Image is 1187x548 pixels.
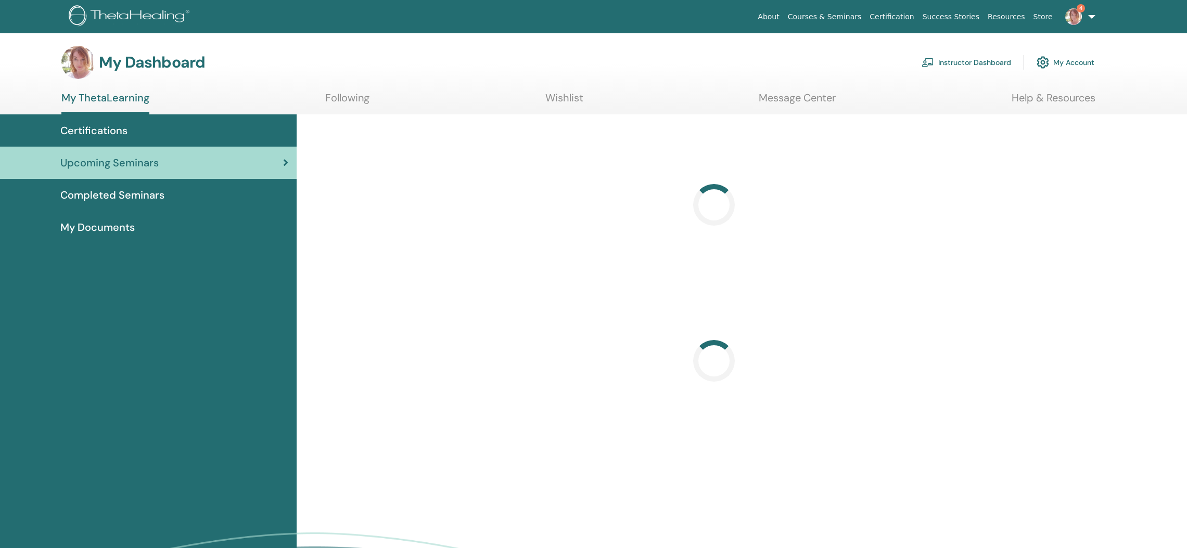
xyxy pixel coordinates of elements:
[99,53,205,72] h3: My Dashboard
[984,7,1029,27] a: Resources
[1037,51,1094,74] a: My Account
[60,155,159,171] span: Upcoming Seminars
[69,5,193,29] img: logo.png
[60,219,135,235] span: My Documents
[1037,54,1049,71] img: cog.svg
[61,92,149,114] a: My ThetaLearning
[61,46,95,79] img: default.jpg
[545,92,583,112] a: Wishlist
[759,92,836,112] a: Message Center
[918,7,984,27] a: Success Stories
[325,92,369,112] a: Following
[754,7,783,27] a: About
[784,7,866,27] a: Courses & Seminars
[1029,7,1057,27] a: Store
[922,58,934,67] img: chalkboard-teacher.svg
[865,7,918,27] a: Certification
[60,123,127,138] span: Certifications
[1077,4,1085,12] span: 4
[1065,8,1082,25] img: default.jpg
[922,51,1011,74] a: Instructor Dashboard
[1012,92,1095,112] a: Help & Resources
[60,187,164,203] span: Completed Seminars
